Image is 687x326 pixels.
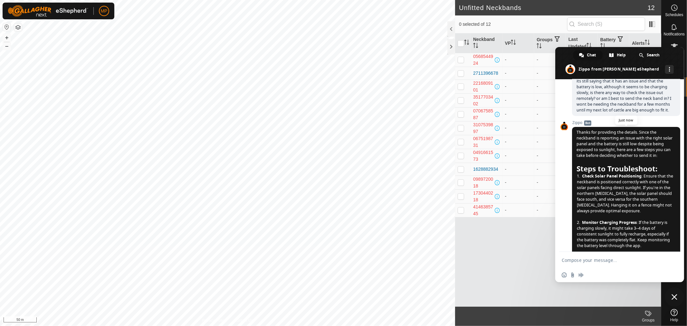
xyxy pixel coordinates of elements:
a: Privacy Policy [202,318,226,323]
app-display-virtual-paddock-transition: - [505,71,507,76]
div: Groups [635,317,661,323]
a: Contact Us [234,318,253,323]
td: - [534,53,566,67]
td: - [534,176,566,189]
div: 3517703402 [473,94,493,107]
app-display-virtual-paddock-transition: - [505,167,507,172]
span: Zippo [572,120,680,125]
app-display-virtual-paddock-transition: - [505,84,507,89]
td: - [534,189,566,203]
td: - [534,135,566,149]
input: Search (S) [567,17,645,31]
span: Audio message [578,273,584,278]
app-display-virtual-paddock-transition: - [505,194,507,199]
app-display-virtual-paddock-transition: - [505,207,507,213]
span: Search [647,50,660,60]
td: - [534,93,566,107]
span: Hi neckband number 1628882934 is saying that the right solar panel has an issue. I have sold the ... [577,49,674,113]
textarea: Compose your message... [562,257,663,263]
span: Bot [584,120,591,126]
span: 0 selected of 12 [459,21,567,28]
span: Send a file [570,273,575,278]
span: : If the battery is charging slowly, it might take 3–4 days of consistent sunlight to fully recha... [577,220,675,249]
div: 0706758587 [473,108,493,121]
div: 2216809101 [473,80,493,93]
th: VP [502,34,534,53]
th: Battery [598,34,630,53]
span: MP [101,8,108,14]
td: - [534,203,566,217]
p-sorticon: Activate to sort [537,44,542,49]
app-display-virtual-paddock-transition: - [505,180,507,185]
div: 0491661573 [473,149,493,163]
p-sorticon: Activate to sort [587,44,592,49]
p-sorticon: Activate to sort [600,44,606,49]
td: - [534,163,566,176]
h2: Unfitted Neckbands [459,4,648,12]
span: 12 [648,3,655,13]
span: Help [670,318,678,322]
td: - [534,107,566,121]
div: Search [633,50,666,60]
th: Last Updated [566,34,598,53]
div: 2711396678 [473,70,498,77]
td: - [534,67,566,80]
p-sorticon: Activate to sort [645,41,650,46]
img: Gallagher Logo [8,5,88,17]
th: Groups [534,34,566,53]
div: 0989720018 [473,176,493,189]
app-display-virtual-paddock-transition: - [505,111,507,117]
div: More channels [665,65,674,74]
span: Notifications [664,32,685,36]
button: Reset Map [3,23,11,31]
span: Monitor Charging Progress [582,220,637,225]
button: – [3,42,11,50]
p-sorticon: Activate to sort [511,41,516,46]
div: 0675198731 [473,135,493,149]
app-display-virtual-paddock-transition: - [505,153,507,158]
app-display-virtual-paddock-transition: - [505,98,507,103]
div: Help [603,50,633,60]
div: 4146385745 [473,204,493,217]
div: 3107539897 [473,121,493,135]
button: + [3,34,11,42]
span: : Ensure that the neckband is positioned correctly with one of the solar panels facing direct sun... [577,173,675,214]
app-display-virtual-paddock-transition: - [505,125,507,130]
p-sorticon: Activate to sort [464,41,469,46]
div: 1730440218 [473,190,493,203]
span: Chat [587,50,596,60]
span: Schedules [665,13,683,17]
app-display-virtual-paddock-transition: - [505,139,507,144]
span: Check Solar Panel Positioning [582,173,642,179]
span: Insert an emoji [562,273,567,278]
p-sorticon: Activate to sort [473,44,478,49]
a: Help [662,306,687,324]
button: Map Layers [14,24,22,31]
span: Help [617,50,626,60]
th: Neckband [471,34,502,53]
th: Alerts [629,34,661,53]
td: - [534,121,566,135]
span: Steps to Troubleshoot: [577,165,657,173]
div: 1628882934 [473,166,498,173]
div: Chat [573,50,603,60]
div: 0568544924 [473,53,493,67]
app-display-virtual-paddock-transition: - [505,57,507,62]
td: - [534,80,566,93]
div: Close chat [665,287,684,307]
td: - [534,149,566,163]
